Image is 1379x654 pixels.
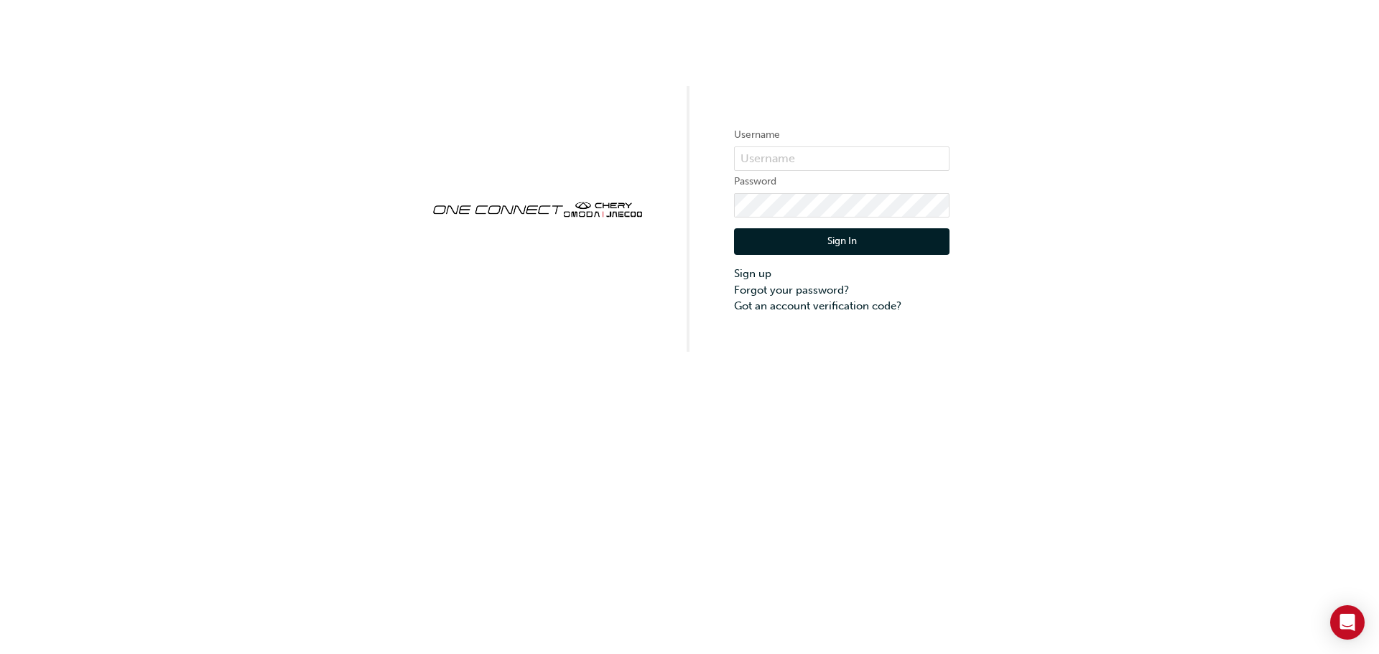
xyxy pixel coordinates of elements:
a: Got an account verification code? [734,298,949,314]
label: Password [734,173,949,190]
input: Username [734,146,949,171]
img: oneconnect [430,190,645,227]
label: Username [734,126,949,144]
a: Forgot your password? [734,282,949,299]
a: Sign up [734,266,949,282]
button: Sign In [734,228,949,256]
div: Open Intercom Messenger [1330,605,1365,640]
